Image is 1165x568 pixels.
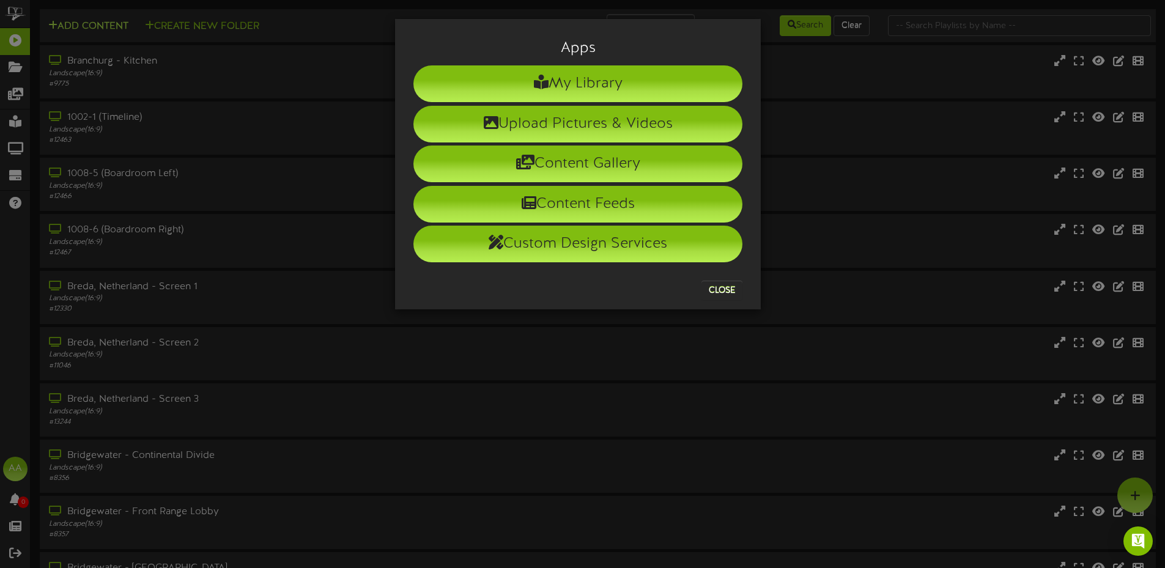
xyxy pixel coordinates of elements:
[413,226,742,262] li: Custom Design Services
[413,186,742,223] li: Content Feeds
[413,65,742,102] li: My Library
[701,281,742,300] button: Close
[413,146,742,182] li: Content Gallery
[413,40,742,56] h3: Apps
[413,106,742,142] li: Upload Pictures & Videos
[1123,526,1153,556] div: Open Intercom Messenger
